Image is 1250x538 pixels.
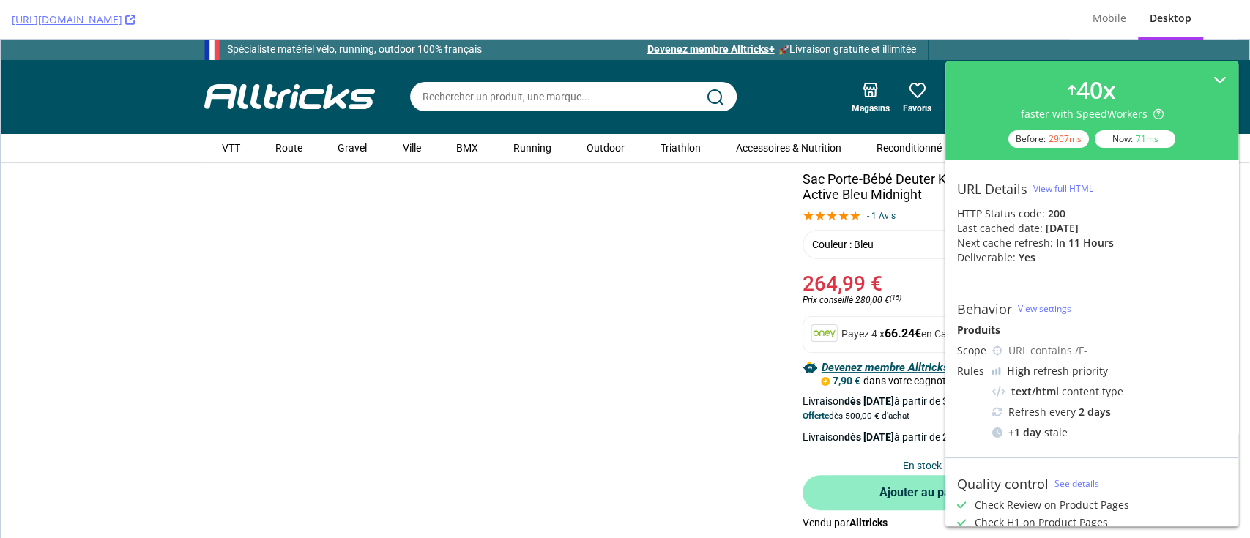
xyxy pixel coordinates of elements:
span: Devenez membre Alltricks+ [647,4,774,15]
a: See details [1054,477,1099,490]
a: Reconditionné [864,94,953,123]
a: Gravel [325,94,378,123]
a: Compte [940,39,987,75]
p: dans votre cagnotte [820,335,1042,348]
a: Outdoor [574,94,636,123]
a: Ville [390,94,431,123]
div: Deliverable: [957,250,1016,265]
button: View full HTML [1033,177,1093,201]
img: Alltricks [204,45,374,70]
strong: 200 [1048,206,1065,220]
a: Accessoires & Nutrition [723,94,852,123]
span: Livraison à partir de 24,99 € [802,392,975,403]
a: Triathlon [647,94,711,123]
a: - 1 Avis [866,170,895,183]
div: View full HTML [1033,182,1093,195]
a: [URL][DOMAIN_NAME] [12,12,135,27]
p: En stock [838,420,1006,432]
strong: Alltricks [849,477,887,489]
div: content type [992,384,1227,399]
a: Magasins [847,39,893,75]
strong: Offerte [802,371,828,381]
p: Vendu par [802,477,887,490]
div: Scope [957,343,986,358]
div: Next cache refresh: [957,236,1053,250]
div: Refresh every [992,405,1227,419]
div: refresh priority [1007,364,1108,378]
a: Running [501,94,562,123]
strong: Devenez membre Alltricks+ [821,321,953,335]
span: 7,90 € [832,335,860,347]
button: Devenez membre Alltricks+ [816,321,958,335]
button: Ajouter au panier [802,436,1042,471]
div: 2907 ms [1049,132,1082,145]
img: premium plus icon [820,337,830,347]
strong: dès [DATE] [844,356,893,367]
span: 264,99 € [802,232,882,256]
span: Livraison à partir de 3,99 € [802,356,1042,383]
div: + 1 day [1008,425,1041,440]
p: + 1 Couleur [941,198,1017,212]
a: Bons Plans [964,94,1039,123]
input: Rechercher un produit, une marque... [409,42,736,72]
div: URL contains /F- [1008,343,1227,358]
div: Rules [957,364,986,378]
div: Yes [1019,250,1035,265]
div: [DATE] [1046,221,1079,236]
div: Check Review on Product Pages [975,498,1129,512]
div: High [1007,364,1030,378]
div: faster with SpeedWorkers [1021,107,1164,122]
div: 40 x [1076,73,1116,107]
p: Prix conseillé 280,00 € [802,256,1042,265]
p: dès 500,00 € d'achat [802,370,1042,383]
a: VTT [209,94,251,123]
span: Favoris [902,65,931,75]
div: Before: [1008,130,1089,148]
a: BMX [444,94,489,123]
div: ★★★★★ [802,170,860,183]
div: Quality control [957,476,1049,492]
div: Desktop [1150,11,1191,26]
div: URL Details [957,181,1027,197]
div: Behavior [957,301,1012,317]
div: Check H1 on Product Pages [975,515,1108,530]
a: View settings [1018,302,1071,315]
a: Devenez membre Alltricks+Livraison gratuite et illimitée [647,4,915,15]
a: Route [263,94,313,123]
div: 5 / 5 [802,170,860,182]
div: stale [992,425,1227,440]
img: premium moneybox icon [802,321,816,335]
div: HTTP Status code: [957,206,1227,221]
p: Couleur : Bleu [803,198,941,212]
div: text/html [1011,384,1059,399]
div: Produits [957,323,1227,337]
span: Compte [948,65,979,75]
a: Panier [994,39,1027,75]
div: 2 days [1079,405,1111,419]
span: 66.24€ [884,287,920,301]
strong: dès [DATE] [844,392,893,403]
img: oney logo [810,285,837,302]
h1: Sac Porte-Bébé Deuter Kid Comfort Active Bleu Midnight [802,132,1042,162]
span: Magasins [851,65,889,75]
sup: (15) [889,255,901,262]
span: Panier [998,65,1023,75]
img: cRr4yx4cyByr8BeLxltRlzBPIAAAAAElFTkSuQmCC [992,367,1001,375]
div: Last cached date: [957,221,1043,236]
div: in 11 hours [1056,236,1114,250]
div: Payez 4 x en Carte Bancaire [810,285,1012,305]
div: Mobile [1093,11,1126,26]
div: Now: [1095,130,1175,148]
div: 71 ms [1136,132,1158,145]
img: rocket_logo.svg [778,4,789,15]
span: Ajouter au panier [879,444,970,462]
img: oney informations icon [1001,289,1012,301]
